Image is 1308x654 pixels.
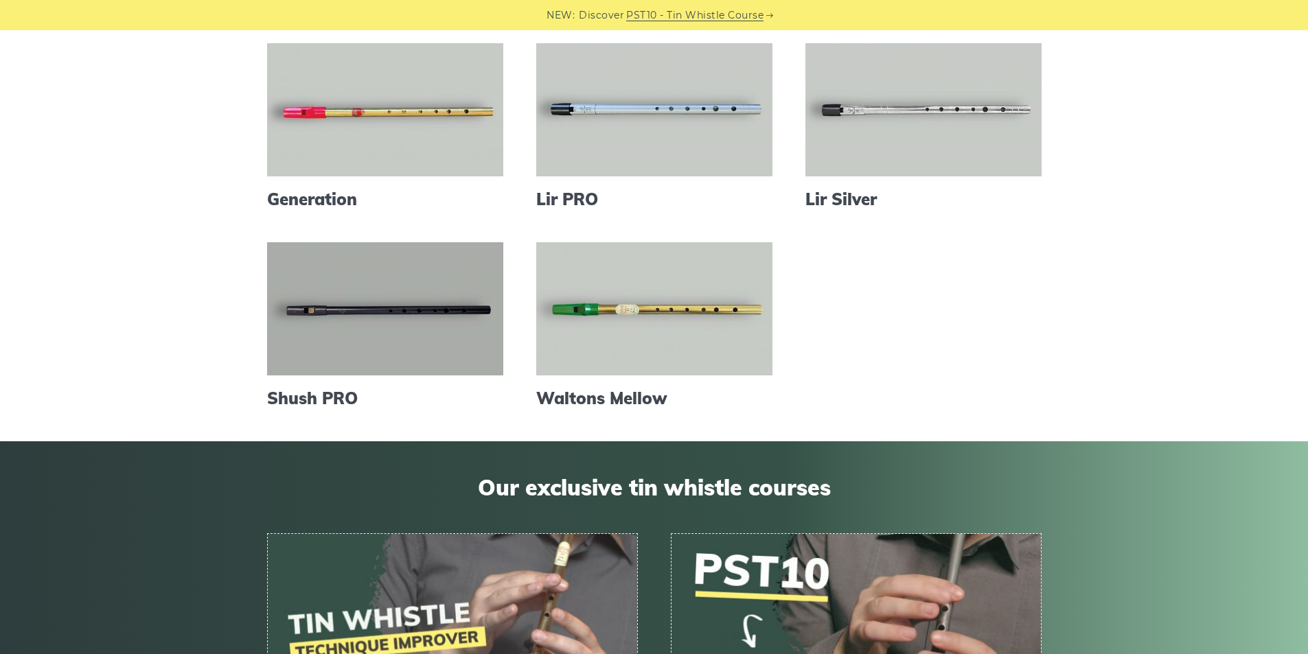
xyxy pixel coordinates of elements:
[579,8,624,23] span: Discover
[267,388,503,408] a: Shush PRO
[626,8,764,23] a: PST10 - Tin Whistle Course
[805,189,1042,209] a: Lir Silver
[536,388,772,408] a: Waltons Mellow
[267,189,503,209] a: Generation
[536,189,772,209] a: Lir PRO
[267,474,1042,500] span: Our exclusive tin whistle courses
[547,8,575,23] span: NEW:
